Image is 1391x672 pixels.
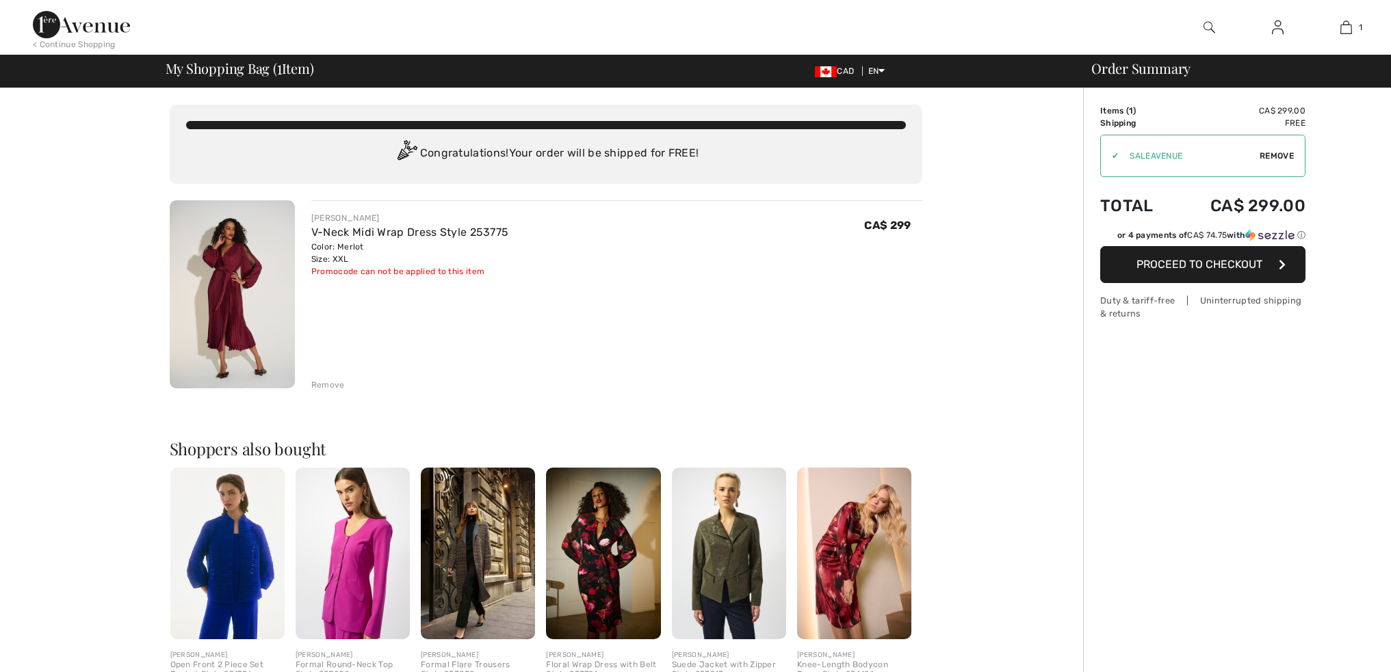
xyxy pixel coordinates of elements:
span: CAD [815,66,859,76]
img: V-Neck Midi Wrap Dress Style 253775 [170,200,295,388]
button: Proceed to Checkout [1100,246,1305,283]
td: CA$ 299.00 [1173,183,1305,229]
img: Congratulation2.svg [393,140,420,167]
a: 1 [1312,19,1379,36]
div: Promocode can not be applied to this item [311,265,509,278]
td: Shipping [1100,117,1173,129]
span: Remove [1260,150,1294,162]
span: EN [868,66,885,76]
div: [PERSON_NAME] [170,650,285,660]
div: [PERSON_NAME] [296,650,410,660]
a: Sign In [1261,19,1295,36]
img: My Info [1272,19,1284,36]
img: search the website [1204,19,1215,36]
h2: Shoppers also bought [170,440,922,457]
img: 1ère Avenue [33,11,130,38]
div: Duty & tariff-free | Uninterrupted shipping & returns [1100,294,1305,320]
img: Open Front 2 Piece Set Jacket Style 251756 [170,468,285,639]
div: [PERSON_NAME] [672,650,786,660]
span: Proceed to Checkout [1136,258,1262,271]
div: Congratulations! Your order will be shipped for FREE! [186,140,906,167]
td: Items ( ) [1100,105,1173,117]
div: Remove [311,379,345,391]
img: Canadian Dollar [815,66,837,77]
img: Formal Round-Neck Top Style 253208 [296,468,410,639]
span: 1 [277,58,282,76]
div: [PERSON_NAME] [421,650,535,660]
span: CA$ 299 [864,219,911,232]
span: 1 [1129,106,1133,116]
div: Order Summary [1075,62,1383,75]
div: [PERSON_NAME] [797,650,911,660]
img: Suede Jacket with Zipper Style 253915 [672,468,786,639]
td: Total [1100,183,1173,229]
div: [PERSON_NAME] [311,212,509,224]
td: CA$ 299.00 [1173,105,1305,117]
input: Promo code [1119,135,1260,176]
img: My Bag [1340,19,1352,36]
img: Floral Wrap Dress with Belt Style 253791 [546,468,660,639]
span: My Shopping Bag ( Item) [166,62,314,75]
div: ✔ [1101,150,1119,162]
span: 1 [1359,21,1362,33]
div: or 4 payments ofCA$ 74.75withSezzle Click to learn more about Sezzle [1100,229,1305,246]
a: V-Neck Midi Wrap Dress Style 253775 [311,226,509,239]
td: Free [1173,117,1305,129]
img: Knee-Length Bodycon Dress Style 254124 [797,468,911,639]
div: [PERSON_NAME] [546,650,660,660]
div: or 4 payments of with [1117,229,1305,241]
div: < Continue Shopping [33,38,116,51]
img: Sezzle [1245,229,1295,241]
span: CA$ 74.75 [1187,230,1227,240]
img: Formal Flare Trousers Style 253039 [421,468,535,639]
div: Color: Merlot Size: XXL [311,241,509,265]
